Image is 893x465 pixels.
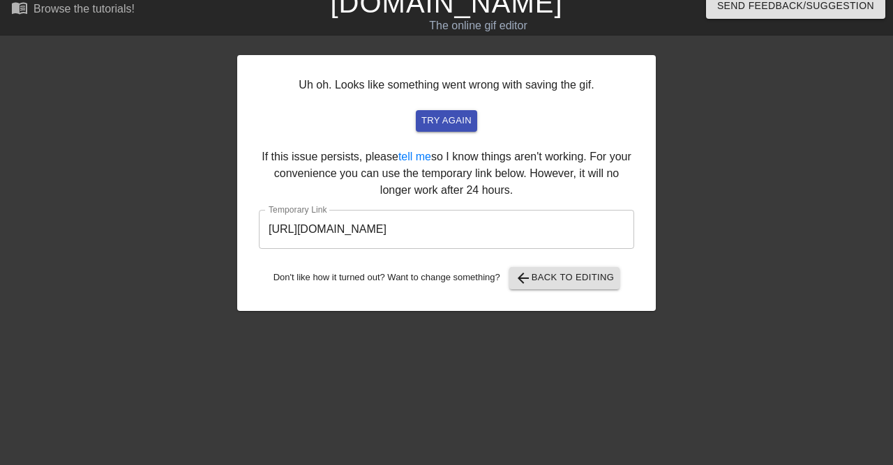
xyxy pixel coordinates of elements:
[416,110,477,132] button: try again
[421,113,472,129] span: try again
[515,270,532,287] span: arrow_back
[237,55,656,311] div: Uh oh. Looks like something went wrong with saving the gif. If this issue persists, please so I k...
[305,17,652,34] div: The online gif editor
[509,267,620,289] button: Back to Editing
[515,270,615,287] span: Back to Editing
[398,151,431,162] a: tell me
[259,210,634,249] input: bare
[33,3,135,15] div: Browse the tutorials!
[259,267,634,289] div: Don't like how it turned out? Want to change something?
